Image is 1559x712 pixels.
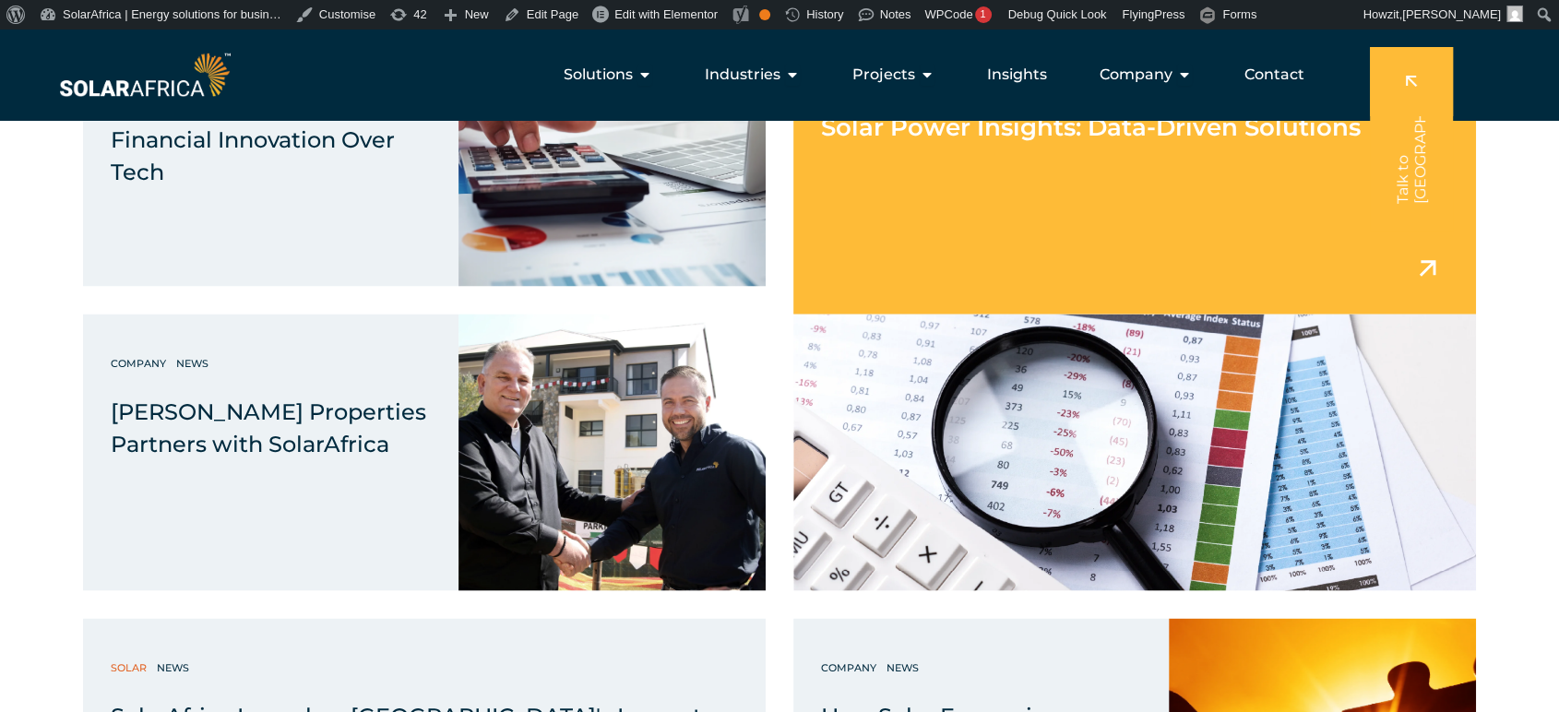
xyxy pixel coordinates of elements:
[1411,252,1444,284] img: arrow icon
[176,353,213,372] a: News
[821,112,1361,141] span: Solar Power Insights: Data-Driven Solutions
[564,64,633,86] span: Solutions
[1100,64,1172,86] span: Company
[821,658,881,676] a: Company
[111,353,171,372] a: Company
[234,56,1319,93] div: Menu Toggle
[887,658,923,676] a: News
[759,9,770,20] div: OK
[234,56,1319,93] nav: Menu
[458,9,766,286] img: Clean Energy Funding: Financial Innovation Over Tech
[157,658,194,676] a: News
[111,93,395,184] span: Clean Energy Funding: Financial Innovation Over Tech
[852,64,915,86] span: Projects
[793,314,1476,590] img: Solar Power Insights: Data-Driven Solutions
[975,6,992,23] div: 1
[458,314,766,590] img: Balwin Properties partners with SolarAfrica
[111,398,426,457] span: [PERSON_NAME] Properties Partners with SolarAfrica
[1402,7,1501,21] span: [PERSON_NAME]
[705,64,780,86] span: Industries
[987,64,1047,86] a: Insights
[111,658,151,676] a: Solar
[1244,64,1304,86] a: Contact
[614,7,718,21] span: Edit with Elementor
